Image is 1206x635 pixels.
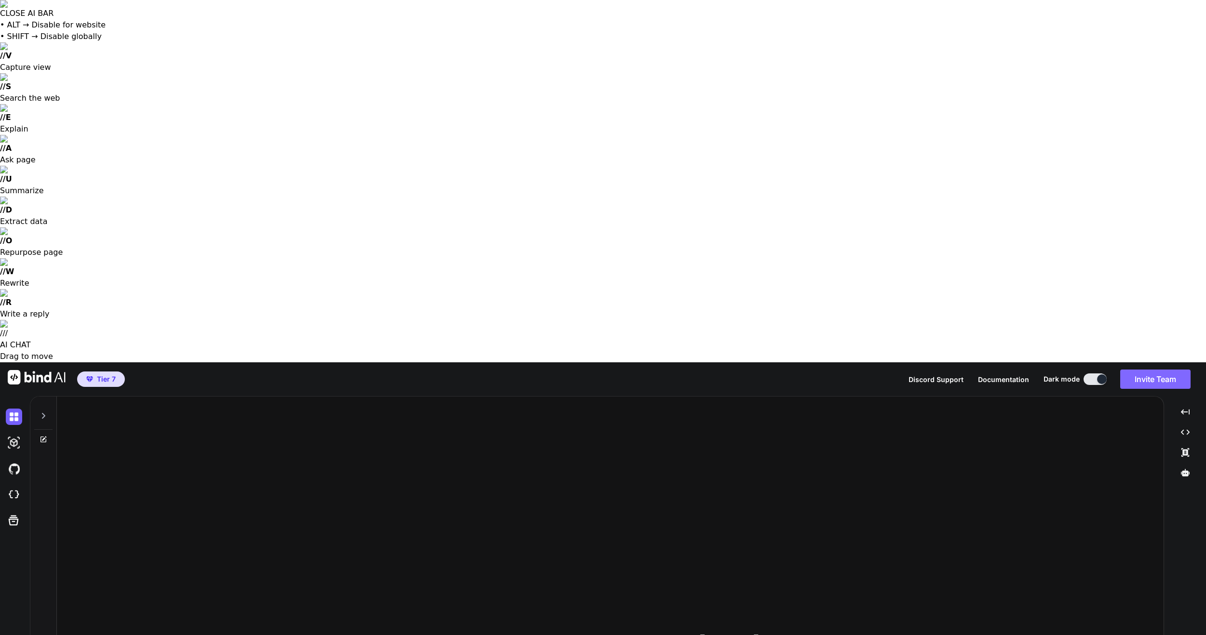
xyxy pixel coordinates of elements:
span: Tier 7 [97,374,116,384]
img: cloudideIcon [6,487,22,503]
img: darkChat [6,409,22,425]
button: Discord Support [909,374,964,384]
button: premiumTier 7 [77,371,125,387]
span: Documentation [978,375,1029,384]
img: Bind AI [8,370,66,384]
button: Invite Team [1120,370,1191,389]
span: Dark mode [1044,374,1080,384]
img: darkAi-studio [6,435,22,451]
img: premium [86,376,93,382]
span: Discord Support [909,375,964,384]
button: Documentation [978,374,1029,384]
img: githubDark [6,461,22,477]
